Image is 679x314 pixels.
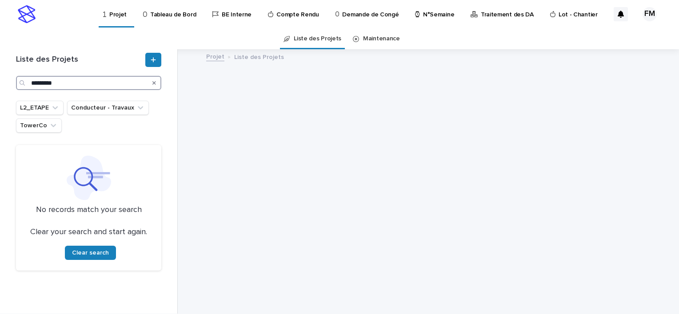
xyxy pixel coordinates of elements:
[643,7,657,21] div: FM
[16,118,62,133] button: TowerCo
[234,51,284,61] p: Liste des Projets
[67,101,149,115] button: Conducteur - Travaux
[16,55,144,65] h1: Liste des Projets
[294,28,341,49] a: Liste des Projets
[72,250,109,256] span: Clear search
[65,246,116,260] button: Clear search
[16,76,161,90] input: Search
[206,51,224,61] a: Projet
[16,101,64,115] button: L2_ETAPE
[27,205,151,215] p: No records match your search
[18,5,36,23] img: stacker-logo-s-only.png
[30,228,147,237] p: Clear your search and start again.
[363,28,400,49] a: Maintenance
